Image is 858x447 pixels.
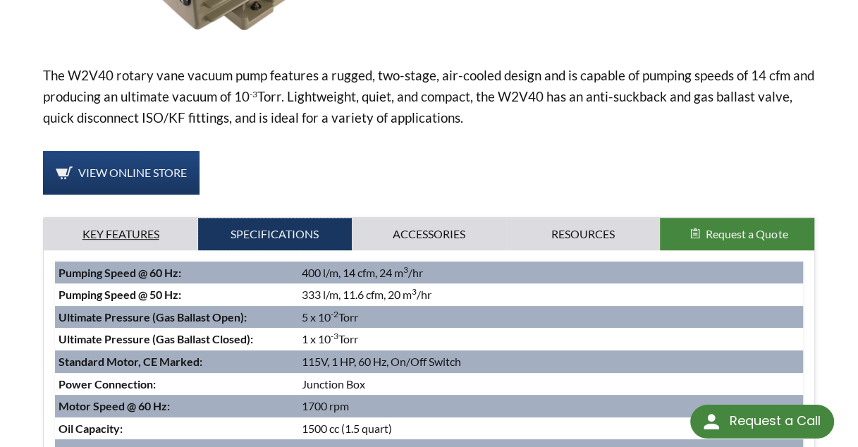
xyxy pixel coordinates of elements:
strong: Ultimate Pressure (Gas Ballast Open): [59,310,247,324]
a: Resources [506,218,661,250]
td: 1 x 10 Torr [298,328,803,350]
span: View Online Store [78,166,187,179]
sup: -2 [330,309,338,319]
td: 400 l/m, 14 cfm, 24 m /hr [298,262,803,284]
strong: Standard Motor, CE Marked: [59,355,202,368]
p: The W2V40 rotary vane vacuum pump features a rugged, two-stage, air-cooled design and is capable ... [43,65,815,128]
button: Request a Quote [660,218,814,250]
sup: 3 [403,264,407,275]
strong: Pumping Speed @ 60 Hz: [59,266,181,279]
span: Request a Quote [706,227,787,240]
td: 1700 rpm [298,395,803,417]
div: Request a Call [690,405,834,439]
a: Specifications [198,218,353,250]
td: 333 l/m, 11.6 cfm, 20 m /hr [298,283,803,306]
td: 115V, 1 HP, 60 Hz, On/Off Switch [298,350,803,373]
sup: -3 [250,89,257,99]
sup: -3 [330,331,338,341]
td: Junction Box [298,373,803,396]
td: 1500 cc (1.5 quart) [298,417,803,440]
a: View Online Store [43,151,200,195]
img: round button [700,410,723,433]
td: 5 x 10 Torr [298,306,803,329]
sup: 3 [411,286,416,297]
strong: Ultimate Pressure (Gas Ballast Closed): [59,332,253,345]
strong: Motor Speed @ 60 Hz: [59,399,170,412]
strong: Oil Capacity: [59,422,123,435]
div: Request a Call [729,405,820,437]
strong: Power Connection: [59,377,156,391]
strong: Pumping Speed @ 50 Hz: [59,288,181,301]
a: Key Features [44,218,198,250]
a: Accessories [352,218,506,250]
